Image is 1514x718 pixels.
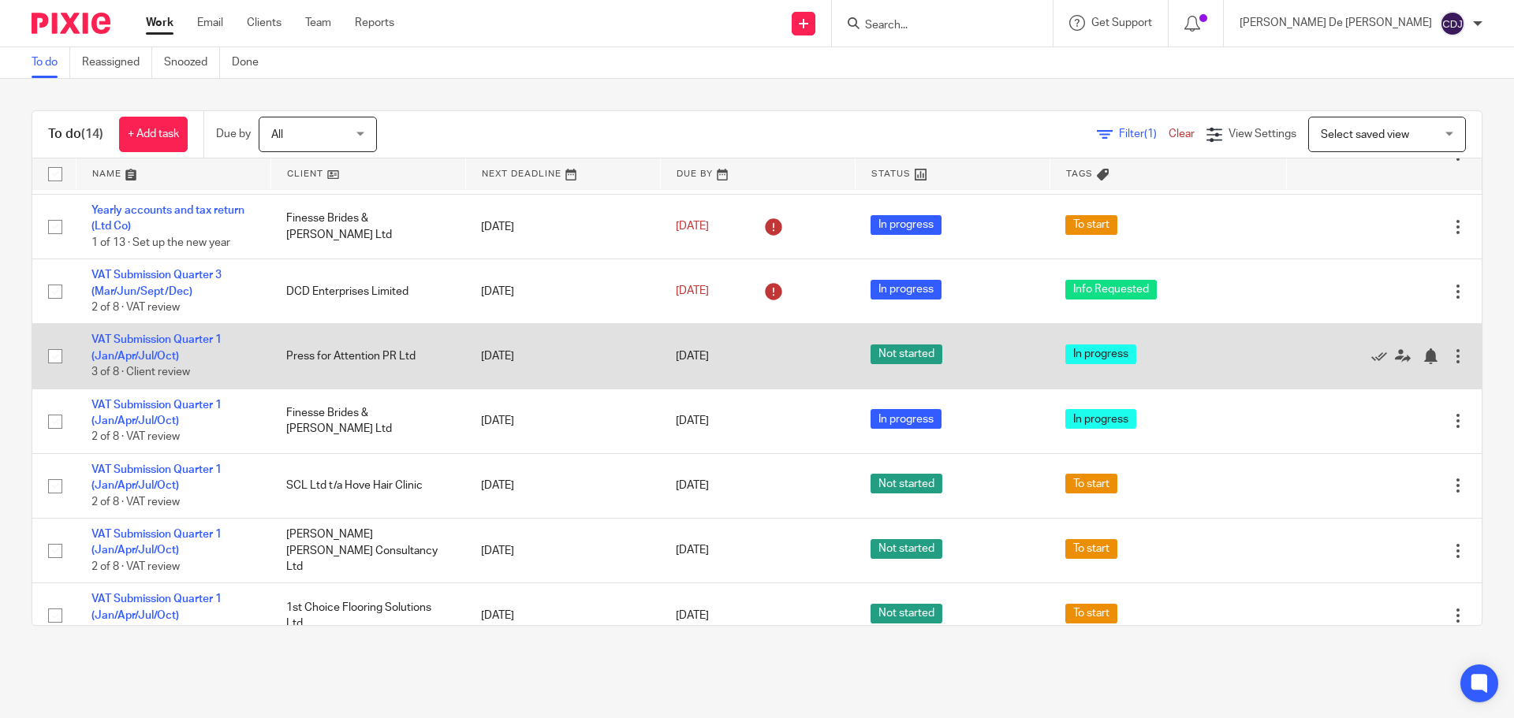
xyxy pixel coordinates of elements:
[465,519,660,583] td: [DATE]
[465,583,660,648] td: [DATE]
[91,497,180,508] span: 2 of 8 · VAT review
[82,47,152,78] a: Reassigned
[1229,128,1296,140] span: View Settings
[871,215,942,235] span: In progress
[871,539,942,559] span: Not started
[1371,348,1395,364] a: Mark as done
[871,280,942,299] span: In progress
[676,221,709,232] span: [DATE]
[871,409,942,429] span: In progress
[216,126,251,142] p: Due by
[863,19,1005,33] input: Search
[91,561,180,572] span: 2 of 8 · VAT review
[1240,15,1432,31] p: [PERSON_NAME] De [PERSON_NAME]
[305,15,331,31] a: Team
[270,453,465,518] td: SCL Ltd t/a Hove Hair Clinic
[91,334,222,361] a: VAT Submission Quarter 1 (Jan/Apr/Jul/Oct)
[1065,215,1117,235] span: To start
[119,117,188,152] a: + Add task
[91,400,222,426] a: VAT Submission Quarter 1 (Jan/Apr/Jul/Oct)
[871,604,942,623] span: Not started
[270,389,465,453] td: Finesse Brides & [PERSON_NAME] Ltd
[465,389,660,453] td: [DATE]
[91,366,190,378] span: 3 of 8 · Client review
[676,286,709,297] span: [DATE]
[32,13,110,34] img: Pixie
[676,351,709,362] span: [DATE]
[91,270,222,296] a: VAT Submission Quarter 3 (Mar/Jun/Sept/Dec)
[81,128,103,140] span: (14)
[676,415,709,426] span: [DATE]
[232,47,270,78] a: Done
[91,302,180,313] span: 2 of 8 · VAT review
[48,126,103,143] h1: To do
[871,474,942,493] span: Not started
[91,593,222,620] a: VAT Submission Quarter 1 (Jan/Apr/Jul/Oct)
[91,529,222,556] a: VAT Submission Quarter 1 (Jan/Apr/Jul/Oct)
[1119,128,1169,140] span: Filter
[355,15,394,31] a: Reports
[676,545,709,556] span: [DATE]
[676,610,709,621] span: [DATE]
[1321,129,1409,140] span: Select saved view
[1066,169,1093,178] span: Tags
[91,464,222,491] a: VAT Submission Quarter 1 (Jan/Apr/Jul/Oct)
[1065,539,1117,559] span: To start
[871,344,942,364] span: Not started
[1065,474,1117,493] span: To start
[1065,280,1157,299] span: Info Requested
[91,432,180,443] span: 2 of 8 · VAT review
[465,259,660,324] td: [DATE]
[1440,11,1465,36] img: svg%3E
[1144,128,1157,140] span: (1)
[676,480,709,491] span: [DATE]
[1065,409,1136,429] span: In progress
[270,324,465,389] td: Press for Attention PR Ltd
[270,583,465,648] td: 1st Choice Flooring Solutions Ltd
[271,129,283,140] span: All
[1169,128,1195,140] a: Clear
[465,324,660,389] td: [DATE]
[1091,17,1152,28] span: Get Support
[197,15,223,31] a: Email
[247,15,282,31] a: Clients
[91,237,230,248] span: 1 of 13 · Set up the new year
[270,195,465,259] td: Finesse Brides & [PERSON_NAME] Ltd
[32,47,70,78] a: To do
[146,15,173,31] a: Work
[1065,604,1117,623] span: To start
[164,47,220,78] a: Snoozed
[465,195,660,259] td: [DATE]
[270,519,465,583] td: [PERSON_NAME] [PERSON_NAME] Consultancy Ltd
[465,453,660,518] td: [DATE]
[270,259,465,324] td: DCD Enterprises Limited
[91,205,244,232] a: Yearly accounts and tax return (Ltd Co)
[1065,344,1136,364] span: In progress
